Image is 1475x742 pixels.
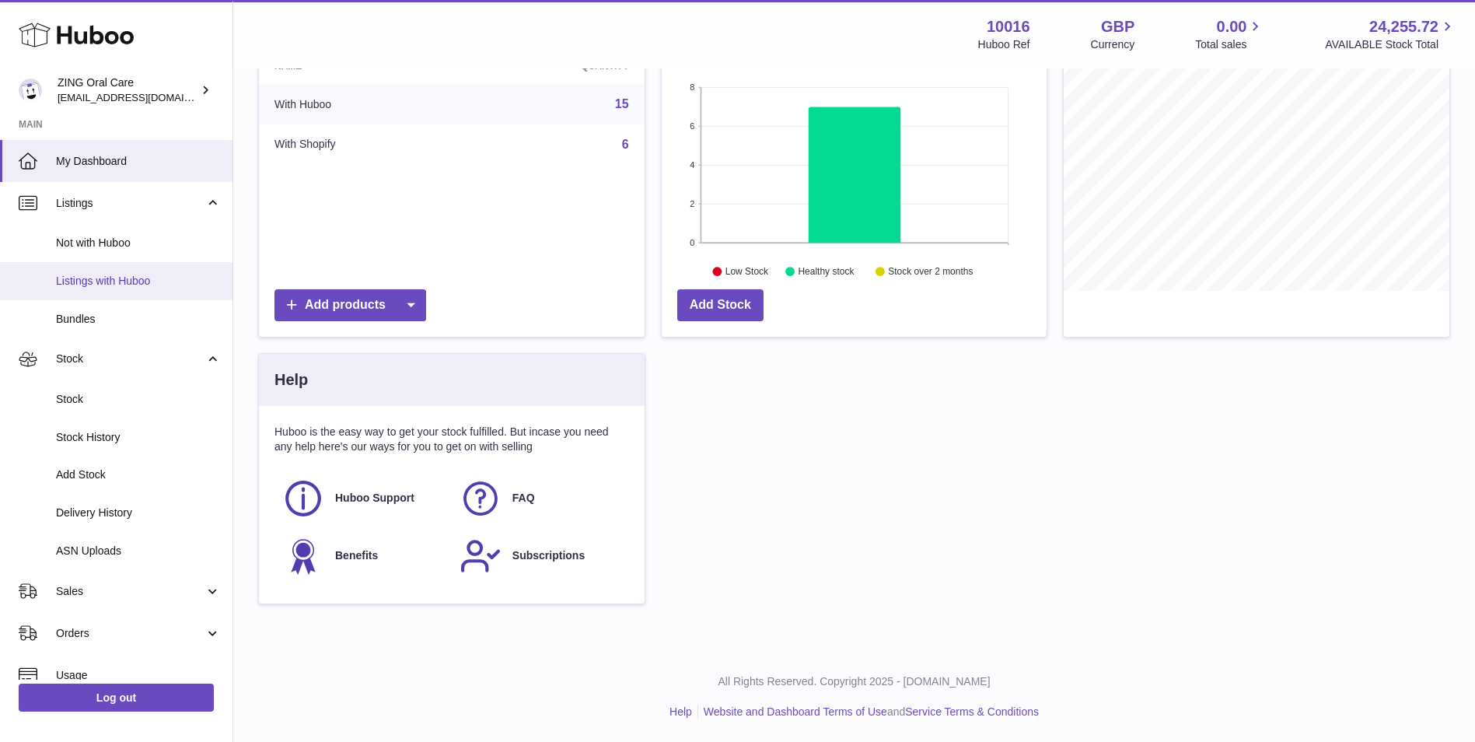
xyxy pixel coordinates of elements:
span: Stock [56,352,204,366]
text: 2 [690,199,694,208]
span: Usage [56,668,221,683]
a: Benefits [282,535,444,577]
span: ASN Uploads [56,544,221,558]
span: Sales [56,584,204,599]
text: Stock over 2 months [888,267,973,278]
a: FAQ [460,478,621,520]
a: Subscriptions [460,535,621,577]
a: 6 [622,138,629,151]
a: Help [669,705,692,718]
span: Total sales [1195,37,1264,52]
a: Website and Dashboard Terms of Use [704,705,887,718]
span: Huboo Support [335,491,414,506]
span: 24,255.72 [1369,16,1438,37]
span: Delivery History [56,506,221,520]
a: Huboo Support [282,478,444,520]
span: Add Stock [56,467,221,482]
a: Add Stock [677,289,764,321]
div: Huboo Ref [978,37,1030,52]
a: Service Terms & Conditions [905,705,1039,718]
text: 8 [690,82,694,92]
strong: GBP [1101,16,1134,37]
img: internalAdmin-10016@internal.huboo.com [19,79,42,102]
span: 0.00 [1217,16,1247,37]
li: and [698,705,1039,719]
span: Stock [56,392,221,407]
p: Huboo is the easy way to get your stock fulfilled. But incase you need any help here's our ways f... [274,425,629,454]
span: My Dashboard [56,154,221,169]
td: With Shopify [259,124,467,165]
text: 0 [690,238,694,247]
a: 15 [615,97,629,110]
span: Subscriptions [512,548,585,563]
span: FAQ [512,491,535,506]
h3: Help [274,369,308,390]
text: Healthy stock [798,267,855,278]
span: Bundles [56,312,221,327]
text: 4 [690,160,694,170]
a: 24,255.72 AVAILABLE Stock Total [1325,16,1456,52]
a: Add products [274,289,426,321]
span: Listings with Huboo [56,274,221,289]
div: Currency [1091,37,1135,52]
span: Orders [56,626,204,641]
p: All Rights Reserved. Copyright 2025 - [DOMAIN_NAME] [246,674,1463,689]
span: AVAILABLE Stock Total [1325,37,1456,52]
text: 6 [690,121,694,131]
text: Low Stock [725,267,769,278]
a: 0.00 Total sales [1195,16,1264,52]
span: [EMAIL_ADDRESS][DOMAIN_NAME] [58,91,229,103]
span: Not with Huboo [56,236,221,250]
span: Listings [56,196,204,211]
span: Stock History [56,430,221,445]
span: Benefits [335,548,378,563]
td: With Huboo [259,84,467,124]
strong: 10016 [987,16,1030,37]
a: Log out [19,684,214,712]
div: ZING Oral Care [58,75,197,105]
